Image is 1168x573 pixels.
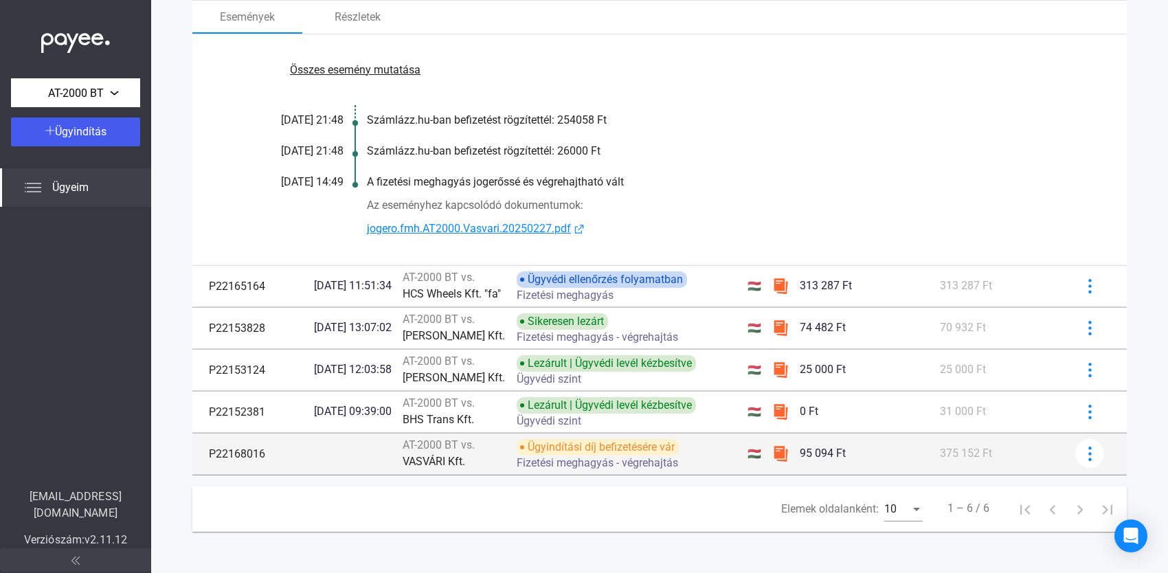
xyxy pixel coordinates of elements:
[517,456,678,469] font: Fizetési meghagyás - végrehajtás
[748,405,761,418] font: 🇭🇺
[517,289,614,302] font: Fizetési meghagyás
[11,78,140,107] button: AT-2000 BT
[209,363,265,377] font: P22153124
[1075,355,1104,384] button: kékebb
[528,315,604,328] font: Sikeresen lezárt
[281,175,344,188] font: [DATE] 14:49
[52,181,89,194] font: Ügyeim
[748,322,761,335] font: 🇭🇺
[367,144,600,157] font: Számlázz.hu-ban befizetést rögzítettél: 26000 Ft
[11,117,140,146] button: Ügyindítás
[403,355,475,368] font: AT-2000 BT vs.
[24,533,85,546] font: Verziószám:
[1075,439,1104,468] button: kékebb
[884,502,897,515] font: 10
[748,447,761,460] font: 🇭🇺
[1083,405,1097,419] img: kékebb
[940,363,986,376] font: 25 000 Ft
[884,501,923,517] mat-select: Elemek oldalanként:
[314,363,392,376] font: [DATE] 12:03:58
[48,87,104,100] font: AT-2000 BT
[403,329,505,342] font: [PERSON_NAME] Kft.
[748,363,761,377] font: 🇭🇺
[940,405,986,418] font: 31 000 Ft
[940,279,992,292] font: 313 287 Ft
[800,363,846,376] font: 25 000 Ft
[45,126,55,135] img: plus-white.svg
[1094,495,1121,523] button: Utolsó oldal
[85,533,127,546] font: v2.11.12
[517,330,678,344] font: Fizetési meghagyás - végrehajtás
[772,319,789,336] img: szamlazzhu-mini
[335,10,381,23] font: Részletek
[281,113,344,126] font: [DATE] 21:48
[290,63,420,76] font: Összes esemény mutatása
[403,371,505,384] font: [PERSON_NAME] Kft.
[403,287,501,300] font: HCS Wheels Kft. "fa"
[800,447,846,460] font: 95 094 Ft
[781,502,879,515] font: Elemek oldalanként:
[517,414,581,427] font: Ügyvédi szint
[528,440,675,453] font: Ügyindítási díj befizetésére vár
[772,403,789,420] img: szamlazzhu-mini
[403,438,475,451] font: AT-2000 BT vs.
[571,224,587,234] img: külső link-kék
[220,10,275,23] font: Események
[748,280,761,293] font: 🇭🇺
[1083,279,1097,293] img: kékebb
[1114,519,1147,552] div: Intercom Messenger megnyitása
[528,357,692,370] font: Lezárult | Ügyvédi levél kézbesítve
[940,321,986,334] font: 70 932 Ft
[528,273,683,286] font: Ügyvédi ellenőrzés folyamatban
[209,280,265,293] font: P22165164
[772,445,789,462] img: szamlazzhu-mini
[314,279,392,292] font: [DATE] 11:51:34
[30,490,122,519] font: [EMAIL_ADDRESS][DOMAIN_NAME]
[800,405,818,418] font: 0 Ft
[403,396,475,409] font: AT-2000 BT vs.
[367,113,607,126] font: Számlázz.hu-ban befizetést rögzítettél: 254058 Ft
[403,313,475,326] font: AT-2000 BT vs.
[281,144,344,157] font: [DATE] 21:48
[772,361,789,378] img: szamlazzhu-mini
[367,222,571,235] font: jogero.fmh.AT2000.Vasvari.20250227.pdf
[71,557,80,565] img: arrow-double-left-grey.svg
[367,175,624,188] font: A fizetési meghagyás jogerőssé és végrehajtható vált
[209,405,265,418] font: P22152381
[367,199,583,212] font: Az eseményhez kapcsolódó dokumentumok:
[367,221,1058,238] a: jogero.fmh.AT2000.Vasvari.20250227.pdfkülső link-kék
[800,321,846,334] font: 74 482 Ft
[403,455,465,468] font: VASVÁRI Kft.
[41,25,110,54] img: white-payee-white-dot.svg
[947,502,989,515] font: 1 – 6 / 6
[314,405,392,418] font: [DATE] 09:39:00
[1039,495,1066,523] button: Előző oldal
[1075,271,1104,300] button: kékebb
[528,398,692,412] font: Lezárult | Ügyvédi levél kézbesítve
[25,179,41,196] img: list.svg
[1075,313,1104,342] button: kékebb
[1083,321,1097,335] img: kékebb
[403,413,474,426] font: BHS Trans Kft.
[314,321,392,334] font: [DATE] 13:07:02
[517,372,581,385] font: Ügyvédi szint
[940,447,992,460] font: 375 152 Ft
[55,125,106,138] font: Ügyindítás
[1083,447,1097,461] img: kékebb
[1083,363,1097,377] img: kékebb
[209,447,265,460] font: P22168016
[403,271,475,284] font: AT-2000 BT vs.
[1066,495,1094,523] button: Következő oldal
[1011,495,1039,523] button: Első oldal
[209,322,265,335] font: P22153828
[1075,397,1104,426] button: kékebb
[800,279,852,292] font: 313 287 Ft
[772,278,789,294] img: szamlazzhu-mini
